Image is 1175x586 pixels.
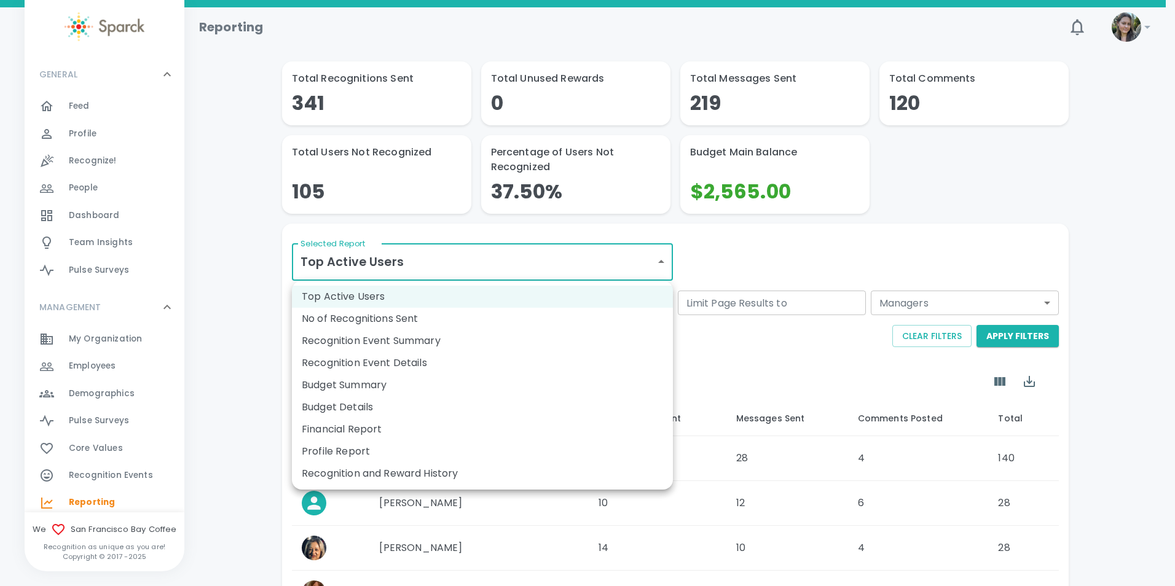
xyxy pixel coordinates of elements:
li: Budget Summary [292,374,673,396]
li: Recognition Event Details [292,352,673,374]
li: Recognition and Reward History [292,463,673,485]
li: Financial Report [292,418,673,440]
li: Budget Details [292,396,673,418]
li: Recognition Event Summary [292,330,673,352]
li: No of Recognitions Sent [292,308,673,330]
li: Top Active Users [292,286,673,308]
li: Profile Report [292,440,673,463]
